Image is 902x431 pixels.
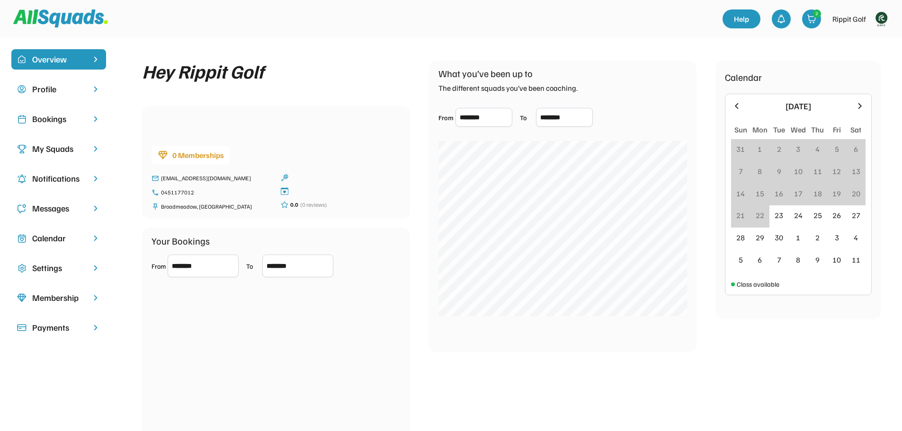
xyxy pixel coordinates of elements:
[17,174,27,184] img: Icon%20copy%204.svg
[152,261,166,271] div: From
[17,114,27,124] img: Icon%20copy%202.svg
[794,210,803,221] div: 24
[756,210,764,221] div: 22
[17,85,27,94] img: user-circle.svg
[835,232,839,243] div: 3
[852,210,860,221] div: 27
[739,166,743,177] div: 7
[32,83,85,96] div: Profile
[32,232,85,245] div: Calendar
[142,61,264,81] div: Hey Rippit Golf
[756,232,764,243] div: 29
[775,210,783,221] div: 23
[813,188,822,199] div: 18
[438,82,578,94] div: The different squads you’ve been coaching.
[832,166,841,177] div: 12
[91,323,100,332] img: chevron-right.svg
[775,232,783,243] div: 30
[850,124,861,135] div: Sat
[161,188,271,197] div: 0451177012
[815,143,820,155] div: 4
[32,321,85,334] div: Payments
[17,264,27,273] img: Icon%20copy%2016.svg
[290,201,298,209] div: 0.0
[758,143,762,155] div: 1
[854,143,858,155] div: 6
[734,124,747,135] div: Sun
[777,143,781,155] div: 2
[32,291,85,304] div: Membership
[13,9,108,27] img: Squad%20Logo.svg
[152,112,208,140] img: yH5BAEAAAAALAAAAAABAAEAAAIBRAA7
[835,143,839,155] div: 5
[520,113,534,123] div: To
[32,202,85,215] div: Messages
[832,210,841,221] div: 26
[172,150,224,161] div: 0 Memberships
[725,70,762,84] div: Calendar
[152,234,210,248] div: Your Bookings
[32,142,85,155] div: My Squads
[91,264,100,273] img: chevron-right.svg
[438,66,533,80] div: What you’ve been up to
[773,124,785,135] div: Tue
[747,100,849,113] div: [DATE]
[854,232,858,243] div: 4
[723,9,760,28] a: Help
[17,234,27,243] img: Icon%20copy%207.svg
[796,143,800,155] div: 3
[739,254,743,265] div: 5
[91,204,100,213] img: chevron-right.svg
[161,174,271,183] div: [EMAIL_ADDRESS][DOMAIN_NAME]
[852,254,860,265] div: 11
[813,210,822,221] div: 25
[791,124,806,135] div: Wed
[832,188,841,199] div: 19
[736,210,745,221] div: 21
[17,204,27,213] img: Icon%20copy%205.svg
[17,55,27,64] img: home-smile.svg
[777,166,781,177] div: 9
[91,114,100,123] img: chevron-right.svg
[815,232,820,243] div: 2
[833,124,841,135] div: Fri
[246,261,260,271] div: To
[796,254,800,265] div: 8
[32,172,85,185] div: Notifications
[796,232,800,243] div: 1
[91,85,100,94] img: chevron-right.svg
[300,201,327,209] div: (0 reviews)
[775,188,783,199] div: 16
[91,55,100,64] img: chevron-right%20copy%203.svg
[91,144,100,153] img: chevron-right.svg
[736,143,745,155] div: 31
[32,53,85,66] div: Overview
[438,113,454,123] div: From
[17,293,27,303] img: Icon%20copy%208.svg
[756,188,764,199] div: 15
[758,166,762,177] div: 8
[752,124,768,135] div: Mon
[91,174,100,183] img: chevron-right.svg
[32,113,85,125] div: Bookings
[161,202,271,211] div: Broadmeadow, [GEOGRAPHIC_DATA]
[91,293,100,302] img: chevron-right.svg
[777,254,781,265] div: 7
[737,279,779,289] div: Class available
[813,166,822,177] div: 11
[777,14,786,24] img: bell-03%20%281%29.svg
[17,323,27,333] img: Icon%20%2815%29.svg
[832,254,841,265] div: 10
[736,188,745,199] div: 14
[813,10,821,17] div: 2
[815,254,820,265] div: 9
[807,14,816,24] img: shopping-cart-01%20%281%29.svg
[758,254,762,265] div: 6
[736,232,745,243] div: 28
[872,9,891,28] img: https%3A%2F%2F94044dc9e5d3b3599ffa5e2d56a015ce.cdn.bubble.io%2Ff1734594230631x534612339345057700%...
[832,13,866,25] div: Rippit Golf
[794,188,803,199] div: 17
[852,166,860,177] div: 13
[794,166,803,177] div: 10
[811,124,824,135] div: Thu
